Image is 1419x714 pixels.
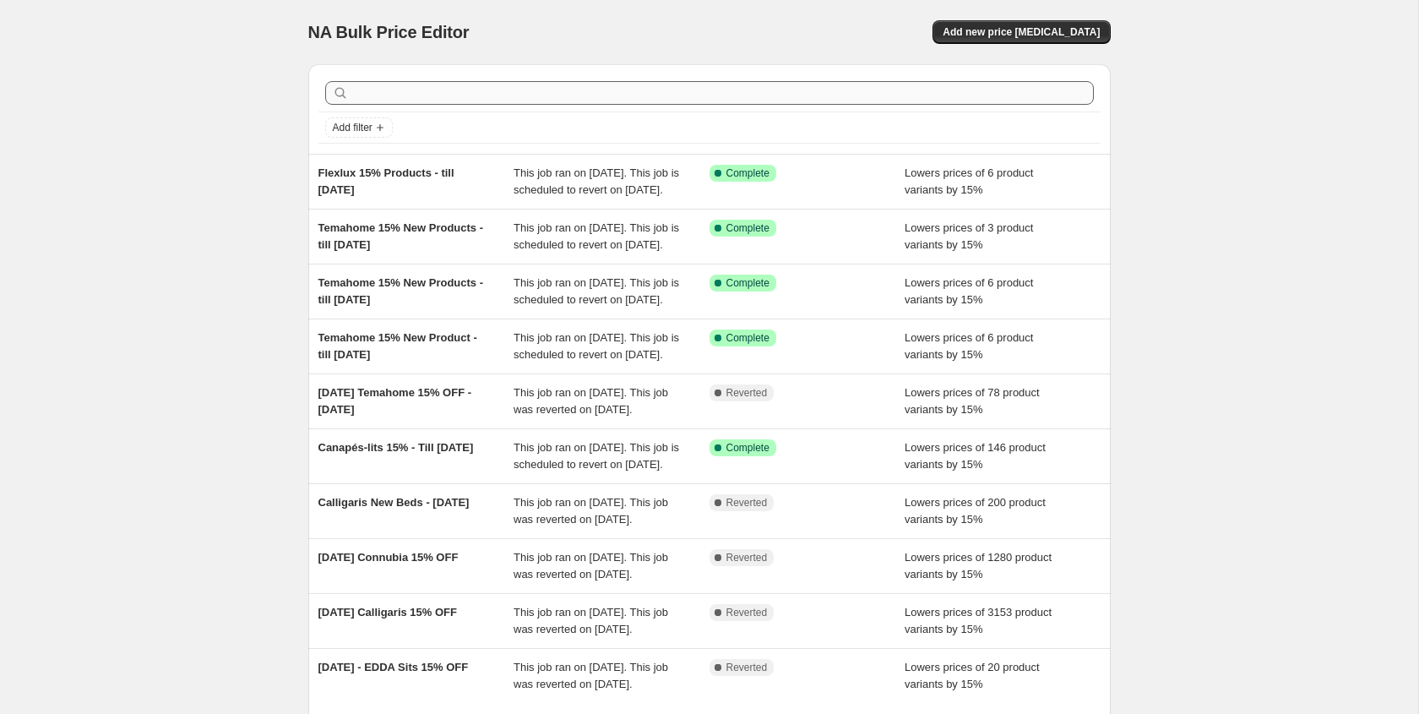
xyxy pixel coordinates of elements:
[726,166,769,180] span: Complete
[905,221,1033,251] span: Lowers prices of 3 product variants by 15%
[514,441,679,471] span: This job ran on [DATE]. This job is scheduled to revert on [DATE].
[905,166,1033,196] span: Lowers prices of 6 product variants by 15%
[318,166,454,196] span: Flexlux 15% Products - till [DATE]
[514,276,679,306] span: This job ran on [DATE]. This job is scheduled to revert on [DATE].
[318,276,484,306] span: Temahome 15% New Products - till [DATE]
[726,551,768,564] span: Reverted
[318,441,474,454] span: Canapés-lits 15% - Till [DATE]
[726,276,769,290] span: Complete
[514,331,679,361] span: This job ran on [DATE]. This job is scheduled to revert on [DATE].
[318,606,457,619] span: [DATE] Calligaris 15% OFF
[726,661,768,674] span: Reverted
[905,386,1040,416] span: Lowers prices of 78 product variants by 15%
[943,25,1100,39] span: Add new price [MEDICAL_DATA]
[905,661,1040,690] span: Lowers prices of 20 product variants by 15%
[514,221,679,251] span: This job ran on [DATE]. This job is scheduled to revert on [DATE].
[514,496,668,526] span: This job ran on [DATE]. This job was reverted on [DATE].
[514,386,668,416] span: This job ran on [DATE]. This job was reverted on [DATE].
[318,661,469,673] span: [DATE] - EDDA Sits 15% OFF
[905,441,1046,471] span: Lowers prices of 146 product variants by 15%
[514,606,668,635] span: This job ran on [DATE]. This job was reverted on [DATE].
[905,606,1052,635] span: Lowers prices of 3153 product variants by 15%
[726,606,768,619] span: Reverted
[514,551,668,580] span: This job ran on [DATE]. This job was reverted on [DATE].
[726,331,769,345] span: Complete
[905,276,1033,306] span: Lowers prices of 6 product variants by 15%
[318,331,477,361] span: Temahome 15% New Product - till [DATE]
[905,496,1046,526] span: Lowers prices of 200 product variants by 15%
[726,496,768,510] span: Reverted
[905,331,1033,361] span: Lowers prices of 6 product variants by 15%
[333,121,372,134] span: Add filter
[318,221,484,251] span: Temahome 15% New Products - till [DATE]
[318,496,470,509] span: Calligaris New Beds - [DATE]
[318,551,459,564] span: [DATE] Connubia 15% OFF
[325,117,393,138] button: Add filter
[726,221,769,235] span: Complete
[932,20,1110,44] button: Add new price [MEDICAL_DATA]
[905,551,1052,580] span: Lowers prices of 1280 product variants by 15%
[308,23,470,41] span: NA Bulk Price Editor
[514,166,679,196] span: This job ran on [DATE]. This job is scheduled to revert on [DATE].
[726,441,769,455] span: Complete
[318,386,472,416] span: [DATE] Temahome 15% OFF - [DATE]
[514,661,668,690] span: This job ran on [DATE]. This job was reverted on [DATE].
[726,386,768,400] span: Reverted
